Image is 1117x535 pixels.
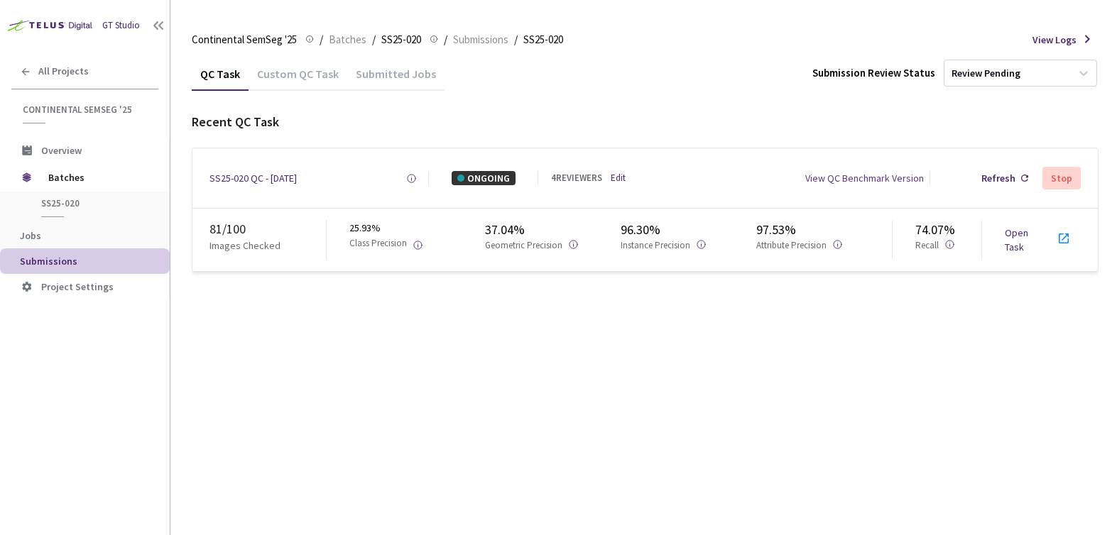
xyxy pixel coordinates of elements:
a: Edit [611,172,626,185]
div: GT Studio [102,19,140,33]
a: Open Task [1005,226,1028,253]
div: View QC Benchmark Version [805,171,924,185]
div: Review Pending [952,67,1020,80]
li: / [514,31,518,48]
p: Recall [915,239,939,253]
div: 4 REVIEWERS [551,172,602,185]
span: SS25-020 [523,31,563,48]
div: ONGOING [452,171,516,185]
span: SS25-020 [41,197,146,209]
li: / [320,31,323,48]
p: Images Checked [209,238,280,253]
div: Stop [1051,172,1072,184]
span: Jobs [20,229,41,242]
a: Batches [326,31,369,47]
p: Class Precision [349,237,407,252]
p: Instance Precision [621,239,690,253]
li: / [372,31,376,48]
div: 37.04% [485,221,621,239]
div: 96.30% [621,221,756,239]
div: Refresh [981,171,1015,185]
p: Attribute Precision [756,239,827,253]
div: Submission Review Status [812,65,935,80]
span: SS25-020 [381,31,421,48]
div: Recent QC Task [192,113,1099,131]
div: Custom QC Task [249,67,347,91]
div: 81 / 100 [209,220,326,238]
span: All Projects [38,65,89,77]
div: 25.93% [349,221,485,259]
span: Continental SemSeg '25 [192,31,297,48]
p: Geometric Precision [485,239,562,253]
div: 74.07% [915,221,981,239]
a: SS25-020 QC - [DATE] [209,171,297,185]
span: View Logs [1032,33,1077,47]
div: Submitted Jobs [347,67,445,91]
span: Submissions [453,31,508,48]
span: Overview [41,144,82,157]
span: Project Settings [41,280,114,293]
span: Batches [48,163,146,192]
span: Submissions [20,255,77,267]
li: / [444,31,447,48]
div: 97.53% [756,221,892,239]
div: QC Task [192,67,249,91]
a: Submissions [450,31,511,47]
span: Batches [329,31,366,48]
span: Continental SemSeg '25 [23,104,150,116]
